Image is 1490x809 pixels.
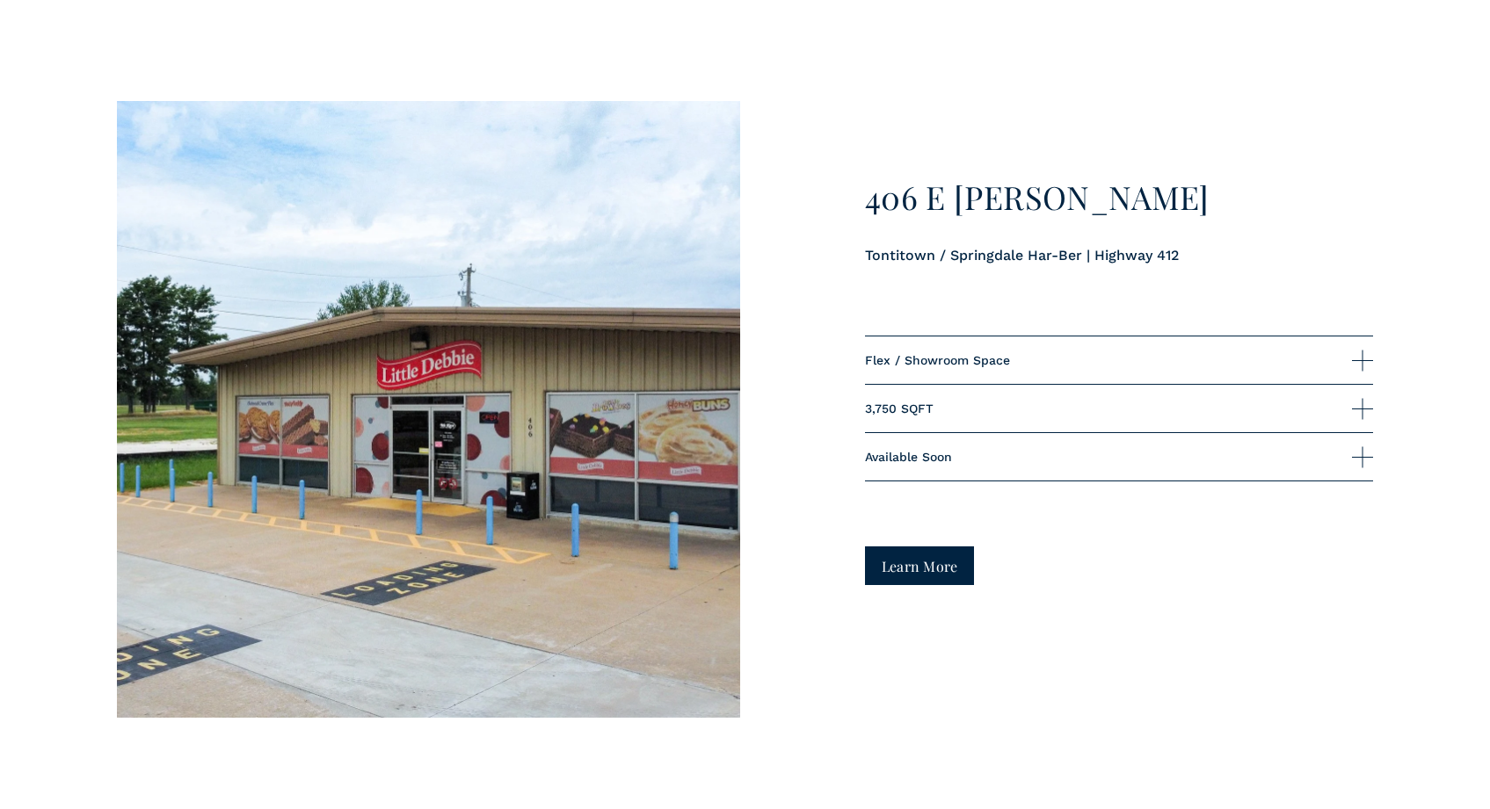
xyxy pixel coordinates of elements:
[865,433,1373,480] button: Available Soon
[865,401,1352,415] span: 3,750 SQFT
[865,336,1373,384] button: Flex / Showroom Space
[865,450,1352,464] span: Available Soon
[865,179,1373,216] h3: 406 E [PERSON_NAME]
[865,546,975,584] a: Learn More
[865,353,1352,367] span: Flex / Showroom Space
[865,244,1373,267] p: Tontitown / Springdale Har-Ber | Highway 412
[865,385,1373,432] button: 3,750 SQFT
